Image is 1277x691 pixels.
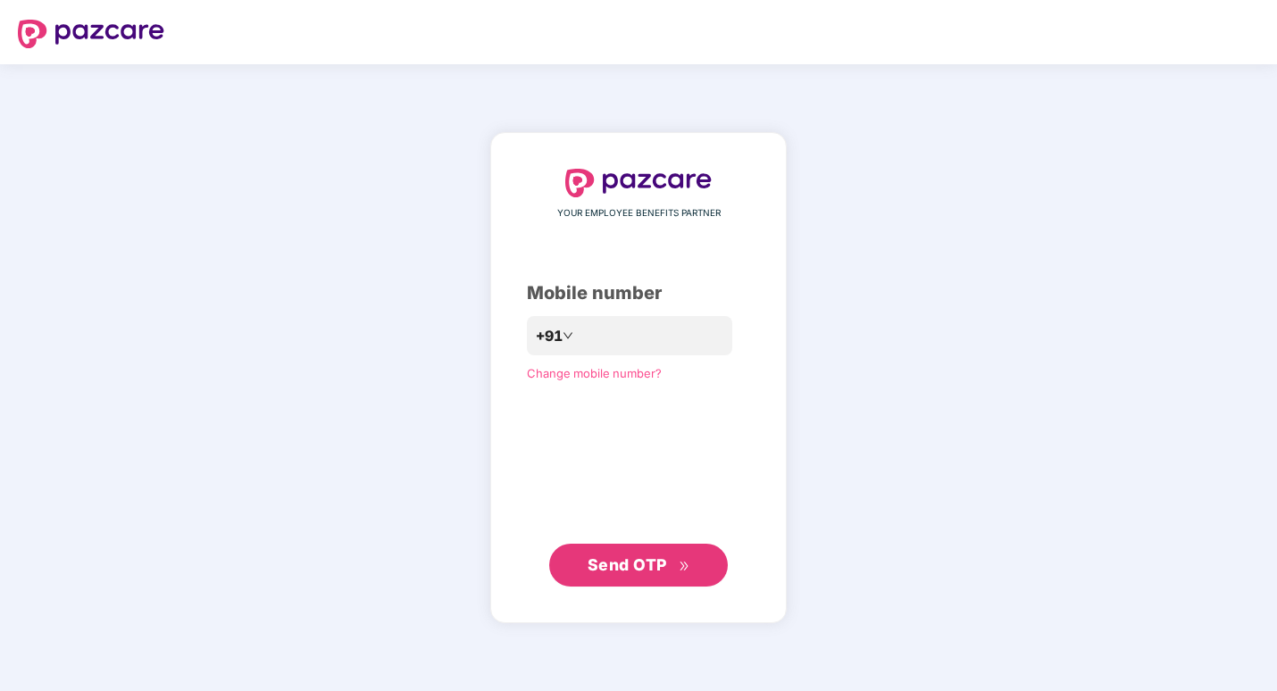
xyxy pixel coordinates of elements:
[563,330,573,341] span: down
[549,544,728,587] button: Send OTPdouble-right
[557,206,721,221] span: YOUR EMPLOYEE BENEFITS PARTNER
[527,279,750,307] div: Mobile number
[588,555,667,574] span: Send OTP
[18,20,164,48] img: logo
[565,169,712,197] img: logo
[536,325,563,347] span: +91
[527,366,662,380] a: Change mobile number?
[679,561,690,572] span: double-right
